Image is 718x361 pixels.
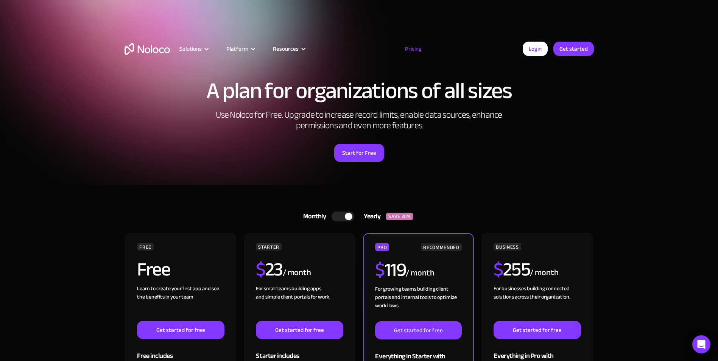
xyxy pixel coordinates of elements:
h2: Free [137,260,170,279]
div: / month [283,267,311,279]
div: Resources [273,44,299,54]
h2: 255 [494,260,530,279]
a: Get started for free [494,321,581,339]
div: For small teams building apps and simple client portals for work. ‍ [256,285,343,321]
div: Learn to create your first app and see the benefits in your team ‍ [137,285,224,321]
div: Yearly [354,211,386,222]
div: Resources [263,44,314,54]
div: FREE [137,243,154,251]
div: Open Intercom Messenger [692,335,710,353]
span: $ [494,252,503,287]
a: Login [523,42,548,56]
div: PRO [375,243,389,251]
a: Get started for free [375,321,461,339]
a: Start for Free [334,144,384,162]
h2: Use Noloco for Free. Upgrade to increase record limits, enable data sources, enhance permissions ... [208,110,511,131]
a: Get started for free [256,321,343,339]
h1: A plan for organizations of all sizes [125,79,594,102]
a: Pricing [396,44,431,54]
div: Platform [226,44,248,54]
span: $ [256,252,265,287]
div: Solutions [170,44,217,54]
a: Get started [553,42,594,56]
div: / month [406,267,434,279]
span: $ [375,252,385,288]
div: RECOMMENDED [421,243,461,251]
div: BUSINESS [494,243,521,251]
div: For growing teams building client portals and internal tools to optimize workflows. [375,285,461,321]
div: For businesses building connected solutions across their organization. ‍ [494,285,581,321]
div: SAVE 20% [386,213,413,220]
h2: 119 [375,260,406,279]
div: STARTER [256,243,281,251]
a: Get started for free [137,321,224,339]
div: Monthly [294,211,332,222]
div: / month [530,267,558,279]
div: Solutions [179,44,202,54]
a: home [125,43,170,55]
h2: 23 [256,260,283,279]
div: Platform [217,44,263,54]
